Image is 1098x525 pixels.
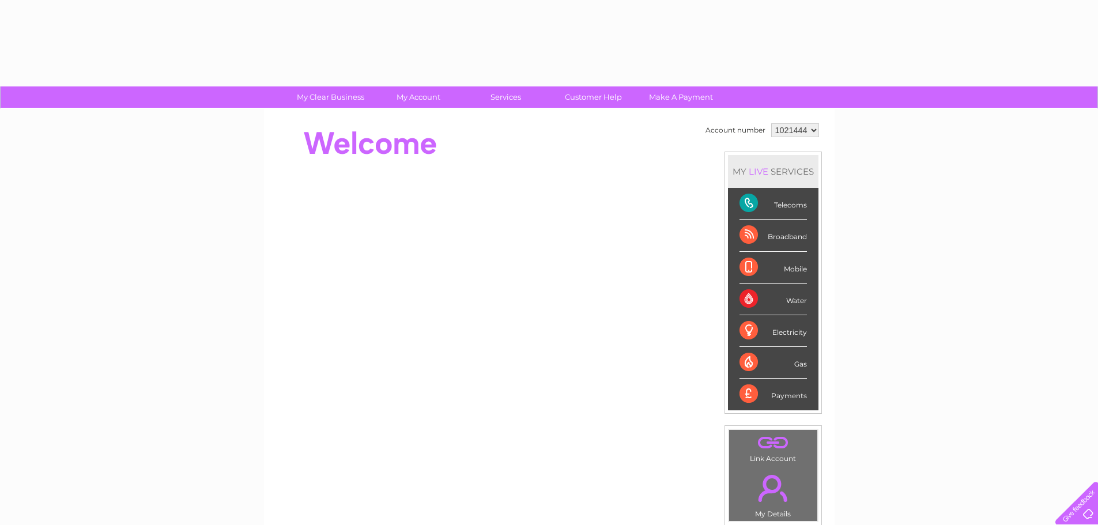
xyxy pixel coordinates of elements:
[739,347,807,379] div: Gas
[729,465,818,522] td: My Details
[739,220,807,251] div: Broadband
[739,379,807,410] div: Payments
[703,120,768,140] td: Account number
[458,86,553,108] a: Services
[546,86,641,108] a: Customer Help
[729,429,818,466] td: Link Account
[728,155,818,188] div: MY SERVICES
[732,433,814,453] a: .
[739,315,807,347] div: Electricity
[739,284,807,315] div: Water
[739,188,807,220] div: Telecoms
[739,252,807,284] div: Mobile
[746,166,771,177] div: LIVE
[633,86,729,108] a: Make A Payment
[283,86,378,108] a: My Clear Business
[732,468,814,508] a: .
[371,86,466,108] a: My Account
